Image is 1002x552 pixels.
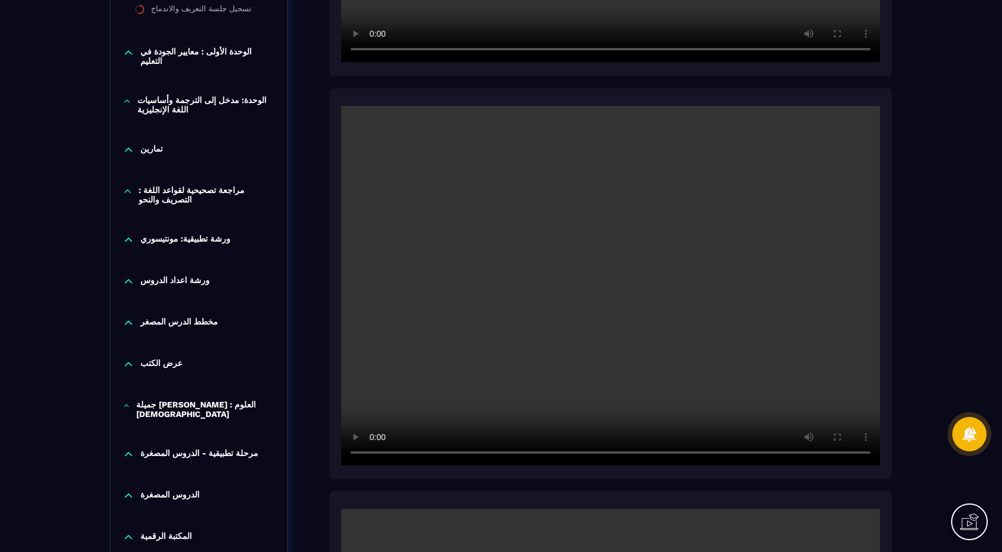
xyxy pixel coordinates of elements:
[140,47,275,66] p: الوحدة الأولى : معايير الجودة في التعليم
[140,490,200,502] p: الدروس المصغرة
[140,234,230,246] p: ورشة تطبیقیة: مونتیسوري
[136,400,275,419] p: جميلة [PERSON_NAME] : العلوم [DEMOGRAPHIC_DATA]
[137,95,275,114] p: الوحدة: مدخل إلى الترجمة وأساسيات اللغة الإنجليزية
[140,317,218,329] p: مخطط الدرس المصغر
[139,185,275,204] p: مراجعة تصحيحية لقواعد اللغة : التصريف والنحو
[140,144,163,156] p: تمارين
[140,358,182,370] p: عرض الكتب
[140,531,192,543] p: المكتبة الرقمية
[151,4,252,17] div: تسجيل جلسة التعريف والاندماج
[140,448,258,460] p: مرحلة تطبيقية - الدروس المصغرة
[140,275,210,287] p: ورشة اعداد الدروس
